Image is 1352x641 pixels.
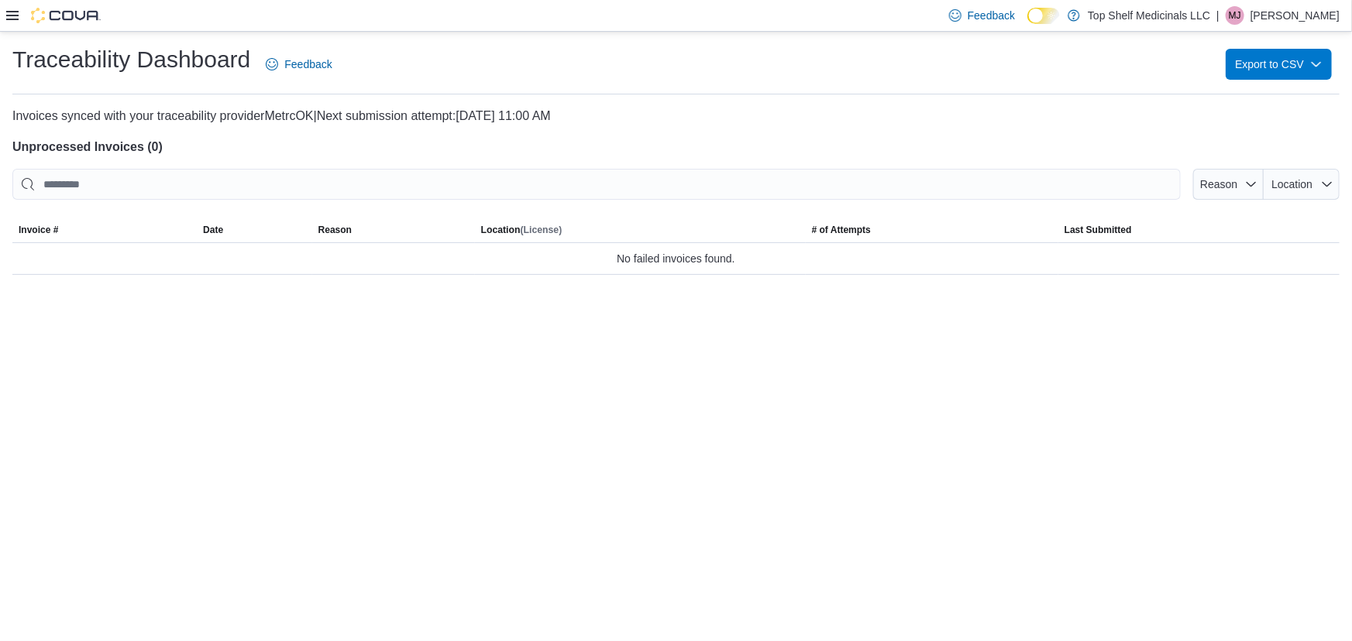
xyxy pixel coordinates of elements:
p: Invoices synced with your traceability provider MetrcOK | [DATE] 11:00 AM [12,107,1340,125]
div: Melisa Johnson [1226,6,1244,25]
span: Feedback [284,57,332,72]
span: # of Attempts [812,224,871,236]
span: (License) [521,225,562,235]
span: Reason [1200,178,1237,190]
span: Dark Mode [1027,24,1028,25]
a: Feedback [260,49,338,80]
input: Dark Mode [1027,8,1060,24]
span: Next submission attempt: [317,109,456,122]
button: Invoice # [12,218,197,242]
button: Reason [1193,169,1264,200]
span: Location (License) [481,224,562,236]
span: Export to CSV [1235,49,1323,80]
input: This is a search bar. After typing your query, hit enter to filter the results lower in the page. [12,169,1181,200]
p: [PERSON_NAME] [1251,6,1340,25]
span: No failed invoices found. [617,249,735,268]
span: Last Submitted [1065,224,1132,236]
img: Cova [31,8,101,23]
span: Date [203,224,223,236]
h5: Location [481,224,562,236]
span: Invoice # [19,224,58,236]
span: MJ [1229,6,1241,25]
button: Location [1264,169,1340,200]
p: | [1216,6,1220,25]
button: Export to CSV [1226,49,1332,80]
span: Location [1271,178,1312,190]
span: Feedback [968,8,1015,23]
h4: Unprocessed Invoices ( 0 ) [12,138,1340,156]
button: Date [197,218,312,242]
span: Reason [318,224,352,236]
p: Top Shelf Medicinals LLC [1088,6,1210,25]
h1: Traceability Dashboard [12,44,250,75]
